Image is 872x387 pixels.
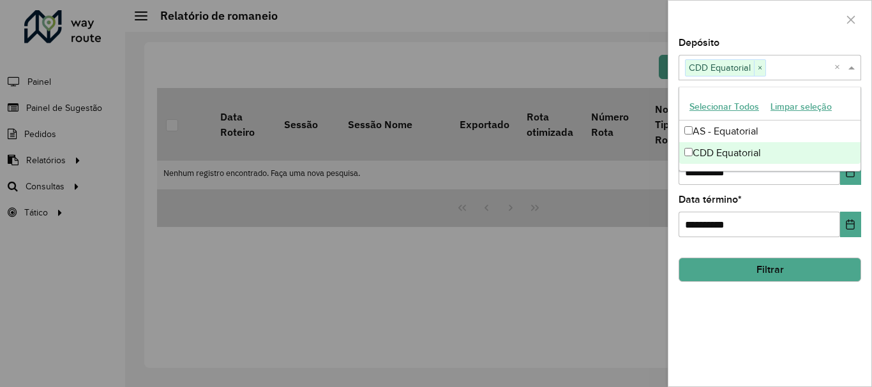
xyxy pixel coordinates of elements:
div: AS - Equatorial [679,120,861,142]
span: × [754,61,765,76]
label: Data término [679,192,742,207]
div: CDD Equatorial [679,142,861,164]
button: Limpar seleção [765,97,838,117]
span: Clear all [834,60,845,75]
button: Filtrar [679,258,861,282]
ng-dropdown-panel: Options list [679,87,861,172]
button: Selecionar Todos [684,97,765,117]
label: Depósito [679,35,719,50]
button: Choose Date [840,159,861,185]
span: CDD Equatorial [686,60,754,75]
button: Choose Date [840,212,861,237]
